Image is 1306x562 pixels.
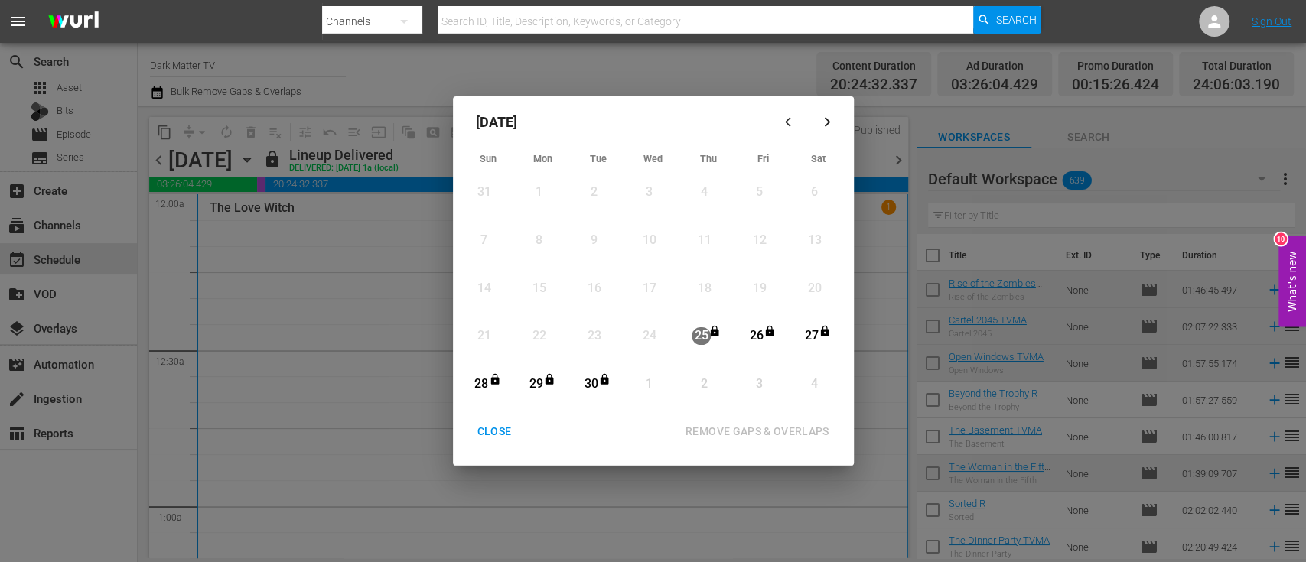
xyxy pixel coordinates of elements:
div: 22 [529,327,549,345]
div: 9 [585,232,604,249]
div: 21 [474,327,493,345]
div: 27 [802,327,821,345]
span: Search [995,6,1036,34]
div: 10 [640,232,659,249]
div: 1 [529,184,549,201]
span: Thu [700,153,717,164]
div: 8 [529,232,549,249]
div: 2 [585,184,604,201]
div: 23 [585,327,604,345]
div: 30 [581,375,601,393]
div: CLOSE [465,422,524,441]
div: 18 [695,280,714,297]
div: 3 [750,375,769,393]
div: [DATE] [461,104,773,141]
div: 4 [695,184,714,201]
div: 7 [474,232,493,249]
div: Month View [461,148,846,410]
div: 4 [805,375,824,393]
div: 17 [640,280,659,297]
div: 16 [585,280,604,297]
span: Sun [480,153,497,164]
div: 13 [805,232,824,249]
a: Sign Out [1252,15,1291,28]
div: 12 [750,232,769,249]
div: 1 [640,375,659,393]
div: 15 [529,280,549,297]
div: 6 [805,184,824,201]
img: ans4CAIJ8jUAAAAAAAAAAAAAAAAAAAAAAAAgQb4GAAAAAAAAAAAAAAAAAAAAAAAAJMjXAAAAAAAAAAAAAAAAAAAAAAAAgAT5G... [37,4,110,40]
div: 24 [640,327,659,345]
div: 19 [750,280,769,297]
div: 14 [474,280,493,297]
div: 11 [695,232,714,249]
div: 28 [472,375,491,393]
div: 5 [750,184,769,201]
span: Fri [757,153,769,164]
span: Sat [811,153,826,164]
div: 2 [695,375,714,393]
button: CLOSE [459,417,530,446]
button: Open Feedback Widget [1278,236,1306,326]
span: Tue [590,153,607,164]
span: menu [9,12,28,31]
div: 31 [474,184,493,201]
div: 26 [747,327,766,345]
span: Mon [533,153,552,164]
div: 3 [640,184,659,201]
div: 10 [1275,232,1287,245]
div: 29 [526,375,546,393]
span: Wed [643,153,663,164]
div: 25 [692,327,711,345]
div: 20 [805,280,824,297]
